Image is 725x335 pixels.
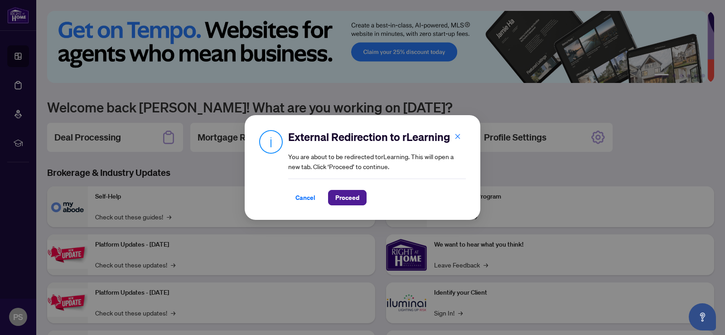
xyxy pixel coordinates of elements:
[328,190,367,205] button: Proceed
[288,130,466,144] h2: External Redirection to rLearning
[259,130,283,154] img: Info Icon
[295,190,315,205] span: Cancel
[454,133,461,140] span: close
[288,190,323,205] button: Cancel
[335,190,359,205] span: Proceed
[288,130,466,205] div: You are about to be redirected to rLearning . This will open a new tab. Click ‘Proceed’ to continue.
[689,303,716,330] button: Open asap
